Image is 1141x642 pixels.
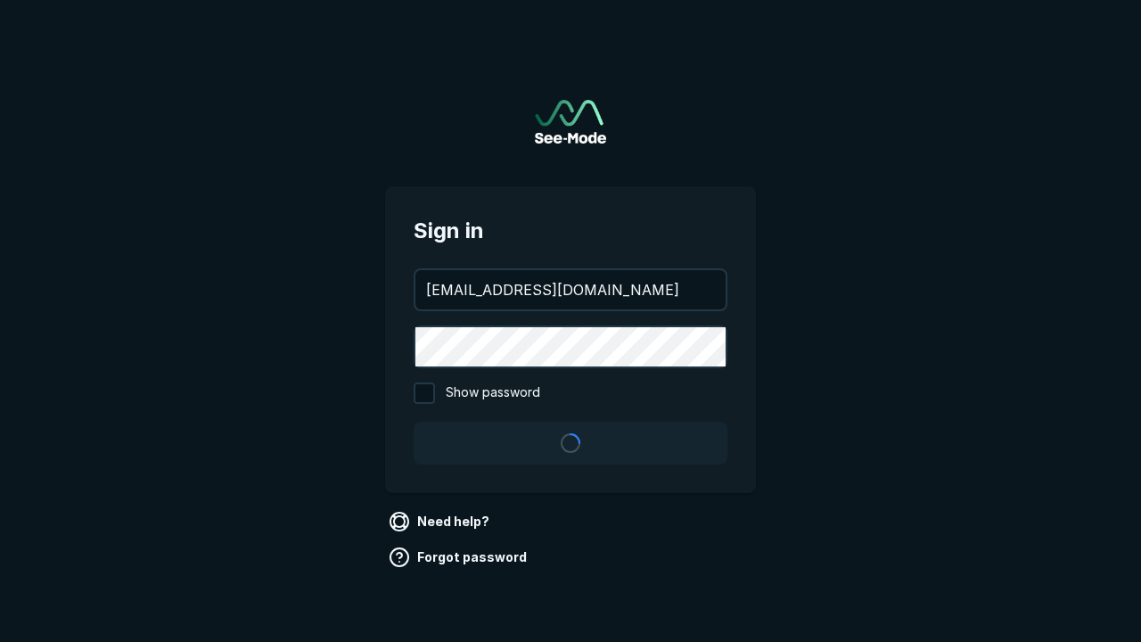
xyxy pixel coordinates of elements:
span: Sign in [414,215,727,247]
input: your@email.com [415,270,726,309]
a: Go to sign in [535,100,606,144]
a: Need help? [385,507,497,536]
span: Show password [446,383,540,404]
img: See-Mode Logo [535,100,606,144]
a: Forgot password [385,543,534,572]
